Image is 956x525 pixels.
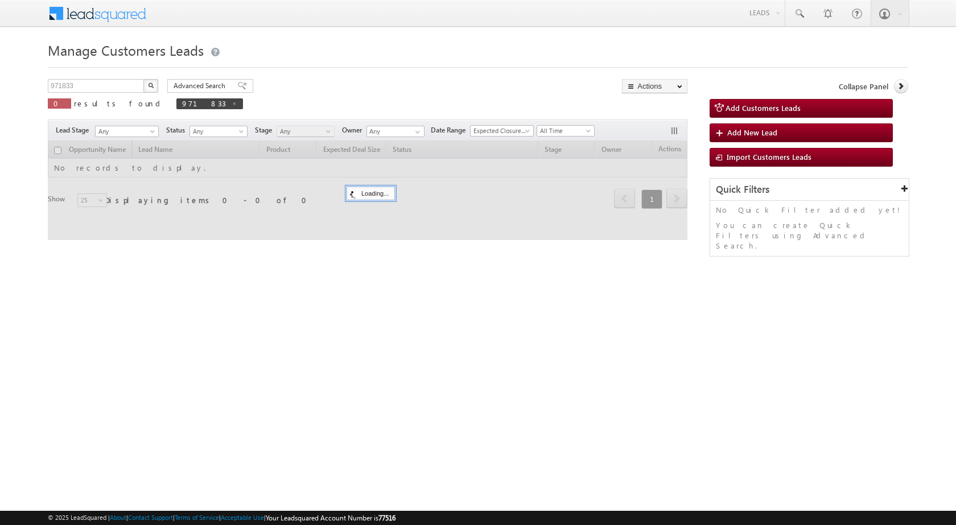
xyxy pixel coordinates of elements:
[148,82,154,88] img: Search
[347,187,395,200] div: Loading...
[53,98,65,108] span: 0
[128,514,173,521] a: Contact Support
[378,514,395,522] span: 77516
[277,126,331,137] span: Any
[110,514,126,521] a: About
[182,98,226,108] span: 971833
[166,125,189,135] span: Status
[726,103,801,113] span: Add Customers Leads
[266,514,395,522] span: Your Leadsquared Account Number is
[727,152,811,162] span: Import Customers Leads
[56,125,93,135] span: Lead Stage
[366,126,425,137] input: Type to Search
[174,81,229,91] span: Advanced Search
[537,126,591,136] span: All Time
[622,79,687,93] button: Actions
[48,41,204,59] span: Manage Customers Leads
[189,126,248,137] a: Any
[409,126,423,138] a: Show All Items
[716,205,903,215] p: No Quick Filter added yet!
[839,81,888,92] span: Collapse Panel
[710,179,909,201] div: Quick Filters
[470,125,534,137] a: Expected Closure Date
[48,512,395,523] span: © 2025 LeadSquared | | | | |
[96,126,155,137] span: Any
[537,125,595,137] a: All Time
[342,125,366,135] span: Owner
[95,126,159,137] a: Any
[431,125,470,135] span: Date Range
[175,514,219,521] a: Terms of Service
[471,126,530,136] span: Expected Closure Date
[727,127,777,137] span: Add New Lead
[716,220,903,251] p: You can create Quick Filters using Advanced Search.
[190,126,244,137] span: Any
[74,98,164,108] span: results found
[255,125,277,135] span: Stage
[277,126,335,137] a: Any
[221,514,264,521] a: Acceptable Use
